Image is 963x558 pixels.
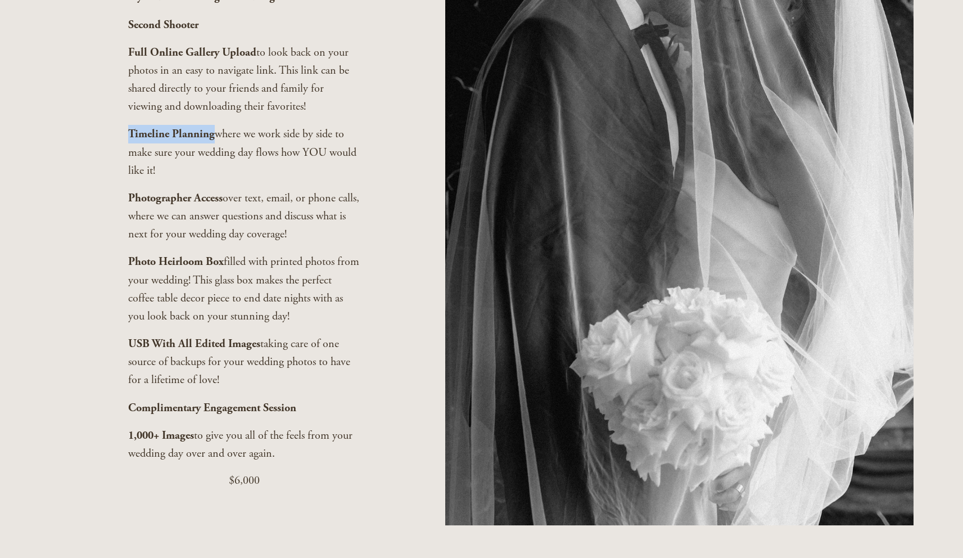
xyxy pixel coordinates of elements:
strong: Photo Heirloom Box [128,255,224,268]
p: to give you all of the feels from your wedding day over and over again. [128,426,359,463]
strong: Full Online Gallery Upload [128,46,256,59]
strong: Photographer Access [128,191,223,205]
strong: USB With All Edited Images [128,337,260,350]
p: filled with printed photos from your wedding! This glass box makes the perfect coffee table decor... [128,253,359,326]
strong: Complimentary Engagement Session [128,401,296,415]
p: to look back on your photos in an easy to navigate link. This link can be shared directly to your... [128,43,359,116]
strong: 1,000+ Images [128,429,194,442]
p: $6,000 [128,472,359,490]
strong: Timeline Planning [128,127,215,141]
strong: Second Shooter [128,18,198,31]
p: over text, email, or phone calls, where we can answer questions and discuss what is next for your... [128,189,359,244]
p: taking care of one source of backups for your wedding photos to have for a lifetime of love! [128,335,359,390]
p: where we work side by side to make sure your wedding day flows how YOU would like it! [128,125,359,180]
